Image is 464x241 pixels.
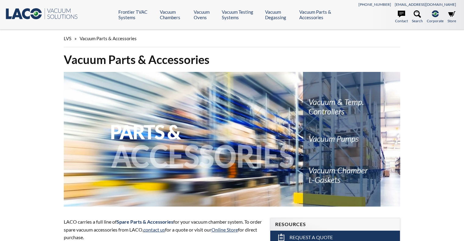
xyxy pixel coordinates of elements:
a: [PHONE_NUMBER] [358,2,391,7]
div: » [64,30,401,47]
a: Online Store [211,227,238,232]
a: Contact [395,10,408,24]
img: Vacuum Parts & Accessories header [64,72,401,207]
span: Request a Quote [290,234,333,241]
a: Store [448,10,456,24]
h4: Resources [275,221,395,228]
a: contact us [143,227,165,232]
a: [EMAIL_ADDRESS][DOMAIN_NAME] [395,2,456,7]
span: Corporate [427,18,444,24]
a: Vacuum Degassing [265,9,295,20]
a: Search [412,10,423,24]
span: LVS [64,36,71,41]
a: Vacuum Testing Systems [222,9,261,20]
strong: Spare Parts & Accessories [117,219,173,225]
a: Vacuum Parts & Accessories [299,9,344,20]
a: Frontier TVAC Systems [118,9,155,20]
a: Vacuum Ovens [194,9,217,20]
h1: Vacuum Parts & Accessories [64,52,401,67]
a: Vacuum Chambers [160,9,189,20]
span: Vacuum Parts & Accessories [80,36,137,41]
